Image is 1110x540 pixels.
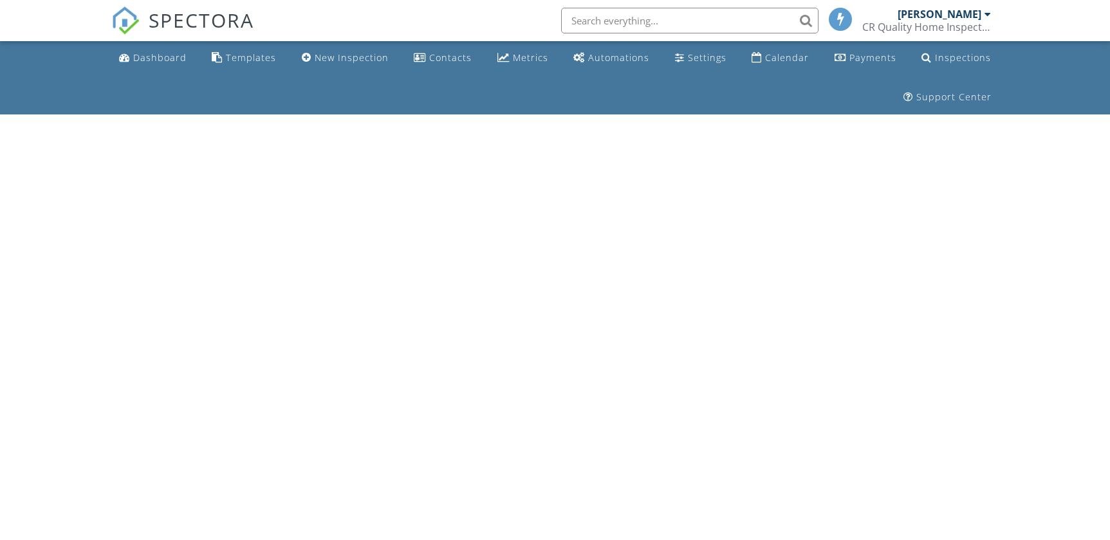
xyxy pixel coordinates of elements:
[149,6,254,33] span: SPECTORA
[561,8,819,33] input: Search everything...
[588,51,649,64] div: Automations
[568,46,654,70] a: Automations (Basic)
[849,51,896,64] div: Payments
[226,51,276,64] div: Templates
[746,46,814,70] a: Calendar
[315,51,389,64] div: New Inspection
[513,51,548,64] div: Metrics
[409,46,477,70] a: Contacts
[935,51,991,64] div: Inspections
[688,51,726,64] div: Settings
[916,46,996,70] a: Inspections
[898,8,981,21] div: [PERSON_NAME]
[114,46,192,70] a: Dashboard
[862,21,991,33] div: CR Quality Home Inspections
[111,17,254,44] a: SPECTORA
[916,91,992,103] div: Support Center
[829,46,902,70] a: Payments
[670,46,732,70] a: Settings
[898,85,997,109] a: Support Center
[133,51,187,64] div: Dashboard
[765,51,809,64] div: Calendar
[207,46,281,70] a: Templates
[429,51,472,64] div: Contacts
[297,46,394,70] a: New Inspection
[492,46,553,70] a: Metrics
[111,6,140,35] img: The Best Home Inspection Software - Spectora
